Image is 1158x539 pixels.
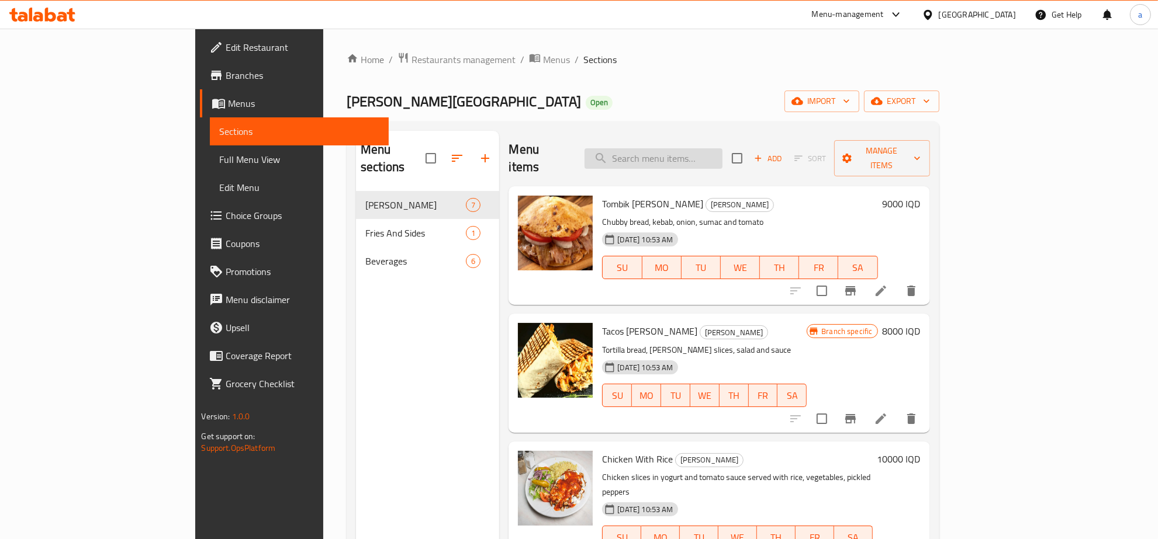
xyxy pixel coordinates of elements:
a: Edit menu item [874,412,888,426]
span: import [794,94,850,109]
p: Chubby bread, kebab, onion, sumac and tomato [602,215,877,229]
span: Full Menu View [219,152,379,166]
button: Manage items [834,140,930,176]
p: Tortilla bread, [PERSON_NAME] slices, salad and sauce [602,343,807,357]
a: Menus [200,89,389,117]
span: [PERSON_NAME] [676,453,743,467]
span: Add [752,152,784,165]
h2: Menu sections [361,141,426,176]
img: Tacos Doner [518,323,593,398]
span: [DATE] 10:53 AM [613,504,677,515]
li: / [575,53,579,67]
h6: 9000 IQD [883,196,921,212]
button: MO [632,384,661,407]
span: Menu disclaimer [226,293,379,307]
a: Menu disclaimer [200,286,389,314]
a: Branches [200,61,389,89]
span: [DATE] 10:53 AM [613,362,677,373]
span: Branch specific [817,326,877,337]
span: Select to update [810,406,834,431]
p: Chicken slices in yogurt and tomato sauce served with rice, vegetables, pickled peppers [602,470,872,499]
span: SA [782,387,802,404]
span: Tombik [PERSON_NAME] [602,195,703,213]
button: Branch-specific-item [836,405,865,433]
button: WE [690,384,720,407]
span: Sections [583,53,617,67]
button: delete [897,405,925,433]
div: items [466,254,481,268]
span: MO [647,259,677,276]
div: Beverages6 [356,247,499,275]
span: [PERSON_NAME] [365,198,466,212]
span: Manage items [844,144,921,173]
nav: breadcrumb [347,52,939,67]
button: SA [838,256,877,279]
span: Branches [226,68,379,82]
a: Grocery Checklist [200,370,389,398]
li: / [389,53,393,67]
span: Select section first [787,149,834,168]
span: export [873,94,930,109]
span: Menus [543,53,570,67]
button: TU [682,256,721,279]
button: TH [760,256,799,279]
span: SA [843,259,873,276]
button: SA [777,384,807,407]
span: Promotions [226,265,379,279]
button: TH [720,384,749,407]
input: search [585,148,723,169]
div: Doner [365,198,466,212]
div: items [466,226,481,240]
button: FR [749,384,778,407]
button: MO [642,256,682,279]
span: [PERSON_NAME][GEOGRAPHIC_DATA] [347,88,581,114]
div: Doner [675,453,744,467]
button: export [864,91,939,112]
button: SU [602,256,642,279]
span: Upsell [226,321,379,335]
span: [PERSON_NAME] [706,198,773,211]
span: Fries And Sides [365,226,466,240]
span: TU [686,259,716,276]
button: TU [661,384,690,407]
a: Coupons [200,229,389,258]
span: Beverages [365,254,466,268]
span: a [1138,8,1142,21]
img: Tombik Doner [518,196,593,270]
span: [DATE] 10:53 AM [613,234,677,245]
span: SU [607,259,637,276]
span: Version: [201,409,230,424]
span: Select to update [810,279,834,303]
a: Edit Restaurant [200,33,389,61]
h6: 8000 IQD [883,323,921,339]
span: Add item [749,149,787,168]
span: 7 [466,200,480,211]
li: / [520,53,524,67]
a: Edit menu item [874,284,888,298]
div: items [466,198,481,212]
h2: Menu items [509,141,570,176]
button: import [784,91,859,112]
span: MO [637,387,656,404]
span: Select all sections [419,146,443,171]
span: Coupons [226,237,379,251]
span: Menus [228,96,379,110]
a: Restaurants management [397,52,516,67]
div: Open [586,96,613,110]
span: FR [804,259,834,276]
div: Doner [700,325,768,339]
a: Coverage Report [200,342,389,370]
button: SU [602,384,632,407]
span: TU [666,387,686,404]
span: Choice Groups [226,208,379,222]
span: Edit Restaurant [226,40,379,54]
a: Edit Menu [210,173,389,201]
nav: Menu sections [356,186,499,280]
span: 1.0.0 [232,409,250,424]
span: [PERSON_NAME] [700,326,768,339]
a: Menus [529,52,570,67]
a: Sections [210,117,389,145]
a: Full Menu View [210,145,389,173]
